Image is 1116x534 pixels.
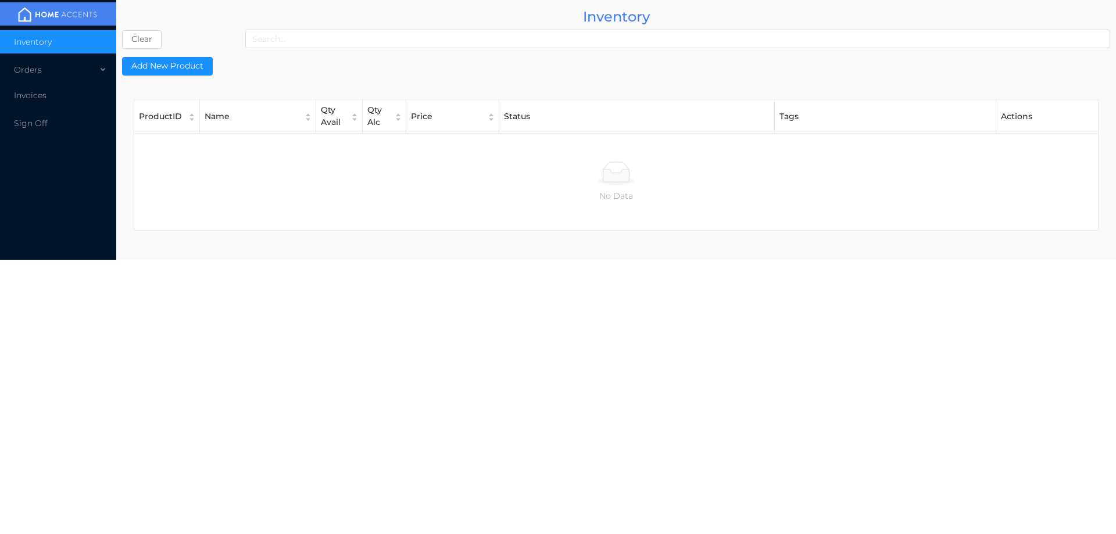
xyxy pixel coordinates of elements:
[305,112,312,114] i: icon: caret-up
[14,118,48,128] span: Sign Off
[14,37,52,47] span: Inventory
[122,6,1110,27] div: Inventory
[411,110,481,123] div: Price
[367,104,388,128] div: Qty Alc
[488,116,495,119] i: icon: caret-down
[188,116,196,119] i: icon: caret-down
[488,112,495,114] i: icon: caret-up
[779,110,992,123] div: Tags
[188,112,196,114] i: icon: caret-up
[304,112,312,121] div: Sort
[122,57,213,76] button: Add New Product
[1001,110,1093,123] div: Actions
[504,110,770,123] div: Status
[351,112,359,114] i: icon: caret-up
[350,112,359,121] div: Sort
[14,6,101,23] img: mainBanner
[144,189,1089,202] p: No Data
[395,116,402,119] i: icon: caret-down
[14,90,46,101] span: Invoices
[188,112,196,121] div: Sort
[245,30,1110,48] input: Search...
[395,112,402,114] i: icon: caret-up
[305,116,312,119] i: icon: caret-down
[394,112,402,121] div: Sort
[205,110,298,123] div: Name
[321,104,345,128] div: Qty Avail
[487,112,495,121] div: Sort
[598,162,634,185] img: No Data
[351,116,359,119] i: icon: caret-down
[122,30,162,49] button: Clear
[139,110,182,123] div: ProductID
